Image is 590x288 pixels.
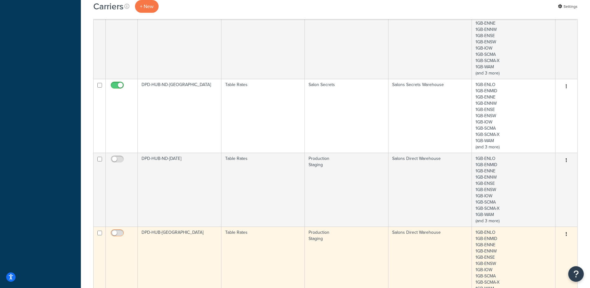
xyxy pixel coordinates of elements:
td: Salons Direct Warehouse [388,153,472,227]
td: Production Staging [305,153,388,227]
button: Open Resource Center [568,266,584,282]
td: Salons Secrets Warehouse [388,79,472,153]
td: Table Rates [221,5,305,79]
td: 1GB-ENLO 1GB-ENMID 1GB-ENNE 1GB-ENNW 1GB-ENSE 1GB-ENSW 1GB-IOW 1GB-SCMA 1GB-SCMA-X 1GB-WAM (and 3... [472,79,555,153]
td: DPD-HUB-ND-[DATE] [138,153,221,227]
td: DPD-HUB-ND-PAMPA-[DATE] [138,5,221,79]
td: DPD-HUB-ND-[GEOGRAPHIC_DATA] [138,79,221,153]
td: Salon Secrets [305,79,388,153]
td: 1GB-ENLO 1GB-ENMID 1GB-ENNE 1GB-ENNW 1GB-ENSE 1GB-ENSW 1GB-IOW 1GB-SCMA 1GB-SCMA-X 1GB-WAM (and 3... [472,153,555,227]
td: 1GB-ENLO 1GB-ENMID 1GB-ENNE 1GB-ENNW 1GB-ENSE 1GB-ENSW 1GB-IOW 1GB-SCMA 1GB-SCMA-X 1GB-WAM (and 3... [472,5,555,79]
td: Salon Secrets [305,5,388,79]
h1: Carriers [93,0,123,12]
td: Table Rates [221,153,305,227]
td: Table Rates [221,79,305,153]
a: Settings [558,2,578,11]
td: Salons Secrets Warehouse [388,5,472,79]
